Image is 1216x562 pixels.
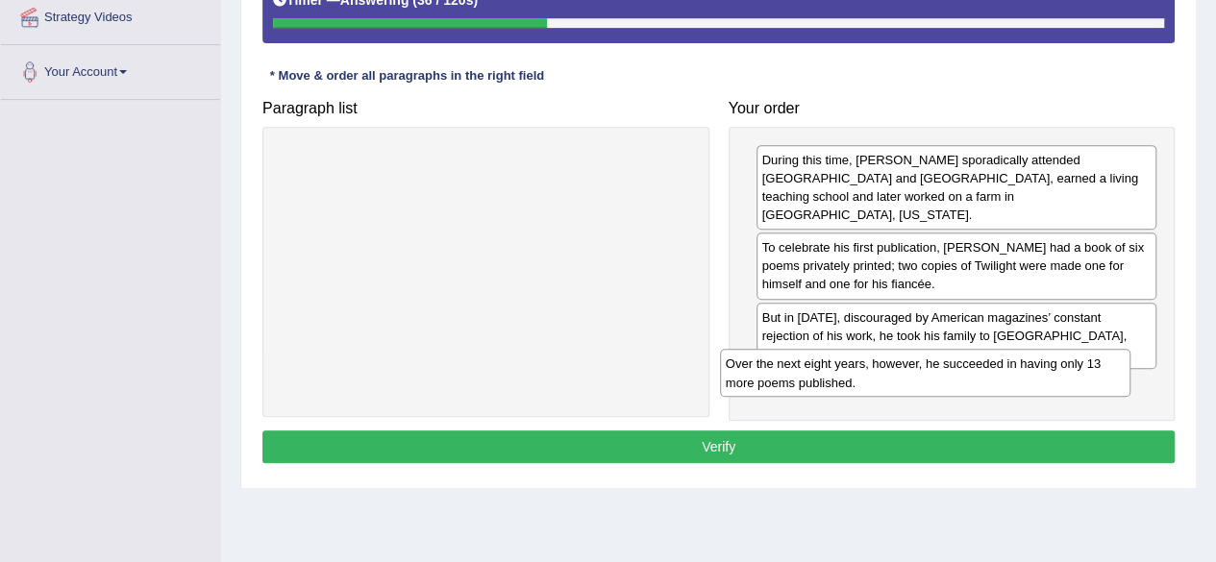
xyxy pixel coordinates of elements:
[757,145,1157,230] div: During this time, [PERSON_NAME] sporadically attended [GEOGRAPHIC_DATA] and [GEOGRAPHIC_DATA], ea...
[720,349,1130,397] div: Over the next eight years, however, he succeeded in having only 13 more poems published.
[262,100,709,117] h4: Paragraph list
[729,100,1176,117] h4: Your order
[757,232,1157,299] div: To celebrate his first publication, [PERSON_NAME] had a book of six poems privately printed; two ...
[1,45,220,93] a: Your Account
[757,303,1157,369] div: But in [DATE], discouraged by American magazines’ constant rejection of his work, he took his fam...
[262,430,1175,463] button: Verify
[262,67,552,86] div: * Move & order all paragraphs in the right field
